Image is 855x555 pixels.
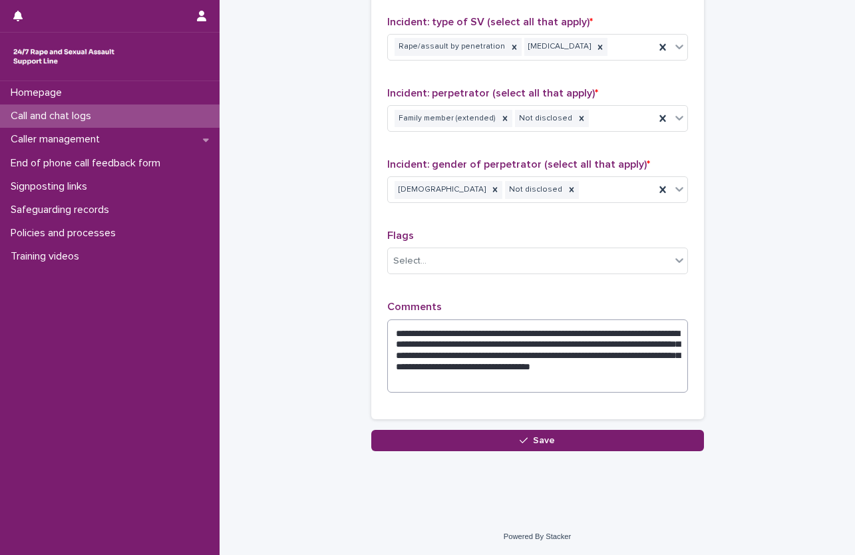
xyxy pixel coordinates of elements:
span: Incident: gender of perpetrator (select all that apply) [387,159,650,170]
p: Call and chat logs [5,110,102,122]
div: [DEMOGRAPHIC_DATA] [395,181,488,199]
p: Signposting links [5,180,98,193]
div: Not disclosed [505,181,564,199]
p: Training videos [5,250,90,263]
p: Caller management [5,133,110,146]
p: Safeguarding records [5,204,120,216]
div: Select... [393,254,427,268]
div: Rape/assault by penetration [395,38,507,56]
div: [MEDICAL_DATA] [524,38,593,56]
div: Not disclosed [515,110,574,128]
span: Save [533,436,555,445]
button: Save [371,430,704,451]
img: rhQMoQhaT3yELyF149Cw [11,43,117,70]
span: Flags [387,230,414,241]
div: Family member (extended) [395,110,498,128]
a: Powered By Stacker [504,532,571,540]
p: Homepage [5,87,73,99]
span: Comments [387,301,442,312]
p: End of phone call feedback form [5,157,171,170]
span: Incident: type of SV (select all that apply) [387,17,593,27]
span: Incident: perpetrator (select all that apply) [387,88,598,98]
p: Policies and processes [5,227,126,240]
